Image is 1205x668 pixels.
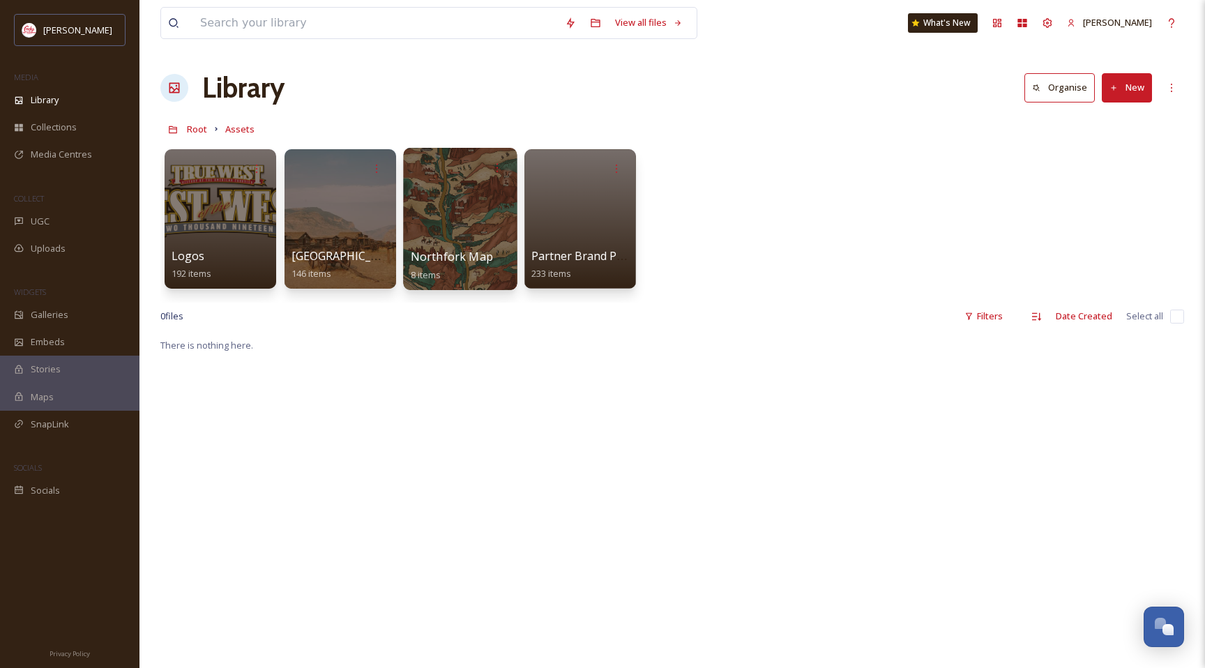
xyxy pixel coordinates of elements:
[291,250,404,280] a: [GEOGRAPHIC_DATA]146 items
[1049,303,1119,330] div: Date Created
[908,13,978,33] a: What's New
[31,93,59,107] span: Library
[225,123,255,135] span: Assets
[172,267,211,280] span: 192 items
[531,248,634,264] span: Partner Brand Pack
[957,303,1010,330] div: Filters
[225,121,255,137] a: Assets
[22,23,36,37] img: images%20(1).png
[1060,9,1159,36] a: [PERSON_NAME]
[31,215,50,228] span: UGC
[31,363,61,376] span: Stories
[1126,310,1163,323] span: Select all
[31,335,65,349] span: Embeds
[172,250,211,280] a: Logos192 items
[31,121,77,134] span: Collections
[531,267,571,280] span: 233 items
[411,249,493,264] span: Northfork Map
[531,250,634,280] a: Partner Brand Pack233 items
[172,248,204,264] span: Logos
[31,484,60,497] span: Socials
[31,418,69,431] span: SnapLink
[187,123,207,135] span: Root
[31,390,54,404] span: Maps
[50,644,90,661] a: Privacy Policy
[608,9,690,36] a: View all files
[14,72,38,82] span: MEDIA
[50,649,90,658] span: Privacy Policy
[1024,73,1095,102] button: Organise
[411,268,441,280] span: 8 items
[43,24,112,36] span: [PERSON_NAME]
[160,310,183,323] span: 0 file s
[31,308,68,321] span: Galleries
[291,267,331,280] span: 146 items
[1144,607,1184,647] button: Open Chat
[187,121,207,137] a: Root
[291,248,404,264] span: [GEOGRAPHIC_DATA]
[31,242,66,255] span: Uploads
[14,462,42,473] span: SOCIALS
[411,250,493,281] a: Northfork Map8 items
[14,193,44,204] span: COLLECT
[202,67,285,109] a: Library
[14,287,46,297] span: WIDGETS
[1024,73,1102,102] a: Organise
[1083,16,1152,29] span: [PERSON_NAME]
[1102,73,1152,102] button: New
[193,8,558,38] input: Search your library
[31,148,92,161] span: Media Centres
[160,339,253,351] span: There is nothing here.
